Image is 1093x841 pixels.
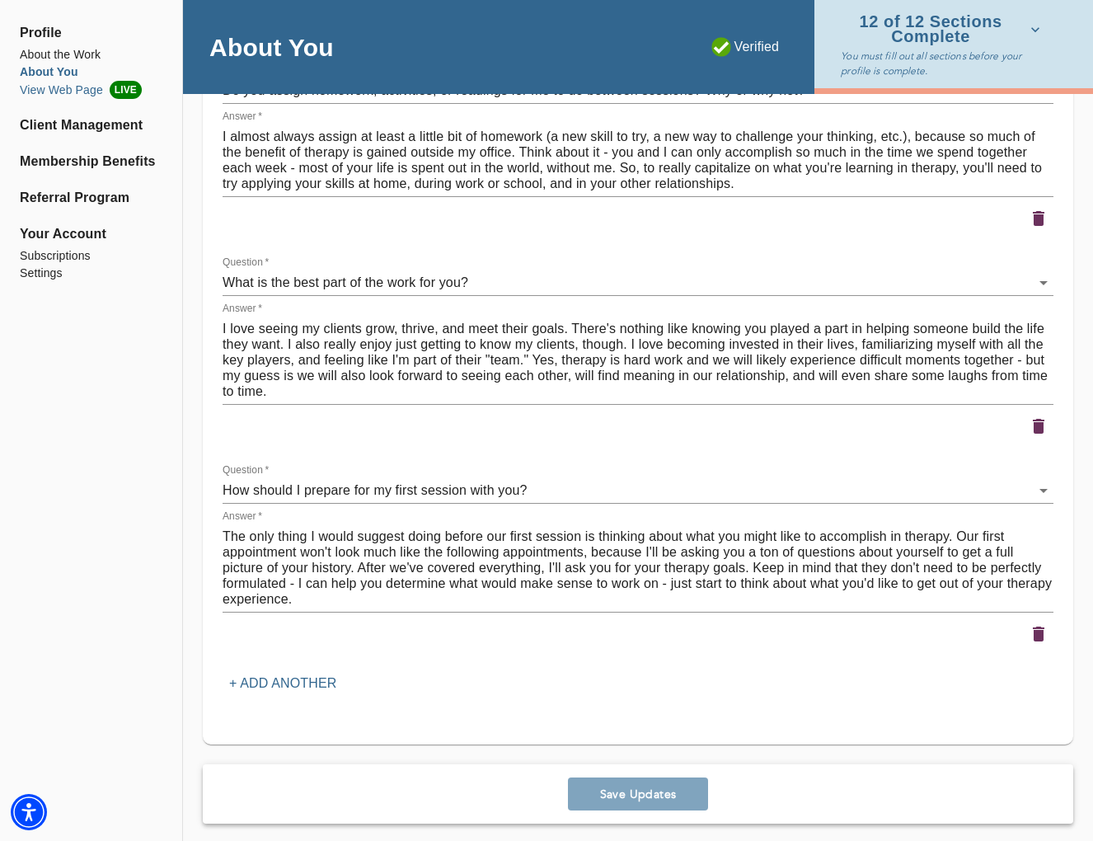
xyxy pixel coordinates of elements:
[20,46,162,63] a: About the Work
[20,115,162,135] a: Client Management
[110,81,142,99] span: LIVE
[711,37,780,57] p: Verified
[223,304,262,314] label: Answer
[223,270,1053,296] div: Do you assign homework, activities, or readings for me to do between sessions? Why or why not?
[223,258,269,268] label: Question
[20,63,162,81] a: About You
[223,321,1053,399] textarea: I love seeing my clients grow, thrive, and meet their goals. There's nothing like knowing you pla...
[20,188,162,208] a: Referral Program
[209,32,334,63] h4: About You
[20,81,162,99] li: View Web Page
[20,152,162,171] a: Membership Benefits
[20,265,162,282] a: Settings
[841,49,1047,78] p: You must fill out all sections before your profile is complete.
[223,129,1053,191] textarea: I almost always assign at least a little bit of homework (a new skill to try, a new way to challe...
[223,512,262,522] label: Answer
[229,674,336,693] p: + Add another
[841,10,1047,49] button: 12 of 12 Sections Complete
[20,224,162,244] span: Your Account
[20,81,162,99] a: View Web PageLIVE
[20,247,162,265] a: Subscriptions
[20,23,162,43] span: Profile
[223,112,262,122] label: Answer
[223,466,269,476] label: Question
[11,794,47,830] div: Accessibility Menu
[841,15,1040,44] span: 12 of 12 Sections Complete
[223,669,343,698] button: + Add another
[223,477,1053,504] div: Do you assign homework, activities, or readings for me to do between sessions? Why or why not?
[223,529,1053,607] textarea: The only thing I would suggest doing before our first session is thinking about what you might li...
